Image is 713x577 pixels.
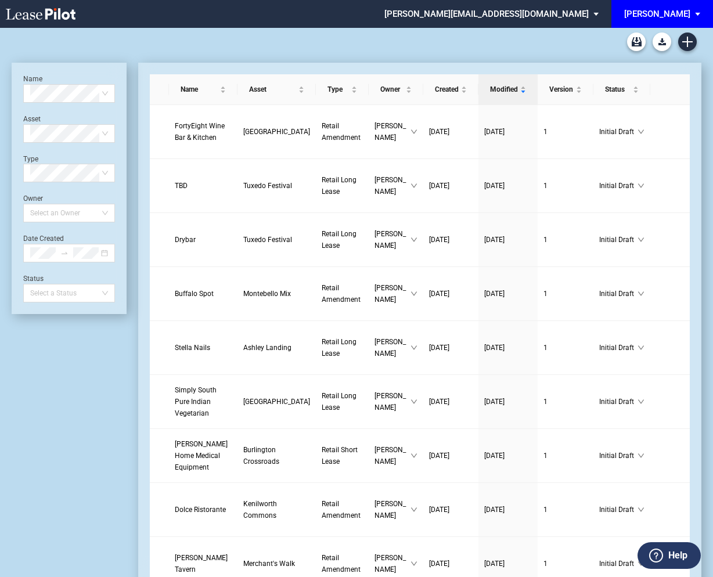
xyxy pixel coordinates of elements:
a: [PERSON_NAME] Home Medical Equipment [175,438,232,473]
span: Initial Draft [599,234,638,246]
span: Kenilworth Commons [243,500,277,520]
span: [DATE] [429,236,449,244]
span: Modified [490,84,518,95]
a: [DATE] [484,504,532,515]
span: Tuxedo Festival [243,236,292,244]
span: [DATE] [429,290,449,298]
span: [DATE] [429,560,449,568]
a: Retail Long Lease [322,336,363,359]
span: down [638,344,644,351]
span: Retail Amendment [322,554,361,574]
span: [PERSON_NAME] [374,228,410,251]
span: [PERSON_NAME] [374,498,410,521]
span: Drybar [175,236,196,244]
a: [DATE] [484,288,532,300]
span: Tuxedo Festival [243,182,292,190]
a: Dolce Ristorante [175,504,232,515]
a: Create new document [678,33,697,51]
span: down [638,506,644,513]
span: Retail Long Lease [322,338,356,358]
span: Created [435,84,459,95]
a: 1 [543,180,588,192]
span: [DATE] [429,506,449,514]
a: 1 [543,342,588,354]
a: [DATE] [429,288,473,300]
span: Retail Amendment [322,284,361,304]
a: [DATE] [429,234,473,246]
span: [DATE] [429,452,449,460]
span: TBD [175,182,188,190]
a: [DATE] [484,126,532,138]
span: Retail Long Lease [322,230,356,250]
span: down [638,560,644,567]
a: [DATE] [484,342,532,354]
a: [DATE] [484,234,532,246]
span: 1 [543,290,548,298]
span: [DATE] [484,560,505,568]
span: down [638,398,644,405]
span: Initial Draft [599,558,638,569]
label: Help [668,548,687,563]
th: Created [423,74,478,105]
span: Initial Draft [599,504,638,515]
a: Buffalo Spot [175,288,232,300]
th: Owner [369,74,423,105]
span: Initial Draft [599,396,638,407]
span: Freshfields Village [243,128,310,136]
span: Park Place [243,398,310,406]
a: Retail Amendment [322,282,363,305]
a: 1 [543,126,588,138]
a: TBD [175,180,232,192]
a: 1 [543,558,588,569]
span: down [638,290,644,297]
a: Tuxedo Festival [243,180,310,192]
a: 1 [543,288,588,300]
label: Date Created [23,235,64,243]
span: FortyEight Wine Bar & Kitchen [175,122,225,142]
a: Retail Amendment [322,498,363,521]
span: [DATE] [429,182,449,190]
span: 1 [543,398,548,406]
span: swap-right [60,249,69,257]
span: Initial Draft [599,180,638,192]
span: [PERSON_NAME] [374,282,410,305]
span: [DATE] [484,506,505,514]
span: down [638,182,644,189]
th: Asset [237,74,316,105]
label: Asset [23,115,41,123]
span: [DATE] [484,128,505,136]
a: [DATE] [484,180,532,192]
span: [PERSON_NAME] [374,390,410,413]
a: 1 [543,396,588,407]
span: [PERSON_NAME] [374,552,410,575]
a: Retail Long Lease [322,390,363,413]
a: Retail Short Lease [322,444,363,467]
a: Stella Nails [175,342,232,354]
a: [DATE] [429,450,473,461]
th: Name [169,74,237,105]
span: [DATE] [429,128,449,136]
span: Buffalo Spot [175,290,214,298]
a: [GEOGRAPHIC_DATA] [243,126,310,138]
span: Initial Draft [599,288,638,300]
a: Ashley Landing [243,342,310,354]
span: 1 [543,506,548,514]
a: [DATE] [429,180,473,192]
span: down [410,290,417,297]
span: down [638,128,644,135]
a: [DATE] [429,342,473,354]
span: 1 [543,236,548,244]
th: Modified [478,74,538,105]
span: Merchant's Walk [243,560,295,568]
span: Status [605,84,631,95]
span: [DATE] [429,344,449,352]
a: [PERSON_NAME] Tavern [175,552,232,575]
span: Initial Draft [599,450,638,461]
th: Status [593,74,651,105]
span: down [410,128,417,135]
span: 1 [543,560,548,568]
label: Name [23,75,42,83]
a: Retail Long Lease [322,174,363,197]
span: down [638,236,644,243]
span: [DATE] [429,398,449,406]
